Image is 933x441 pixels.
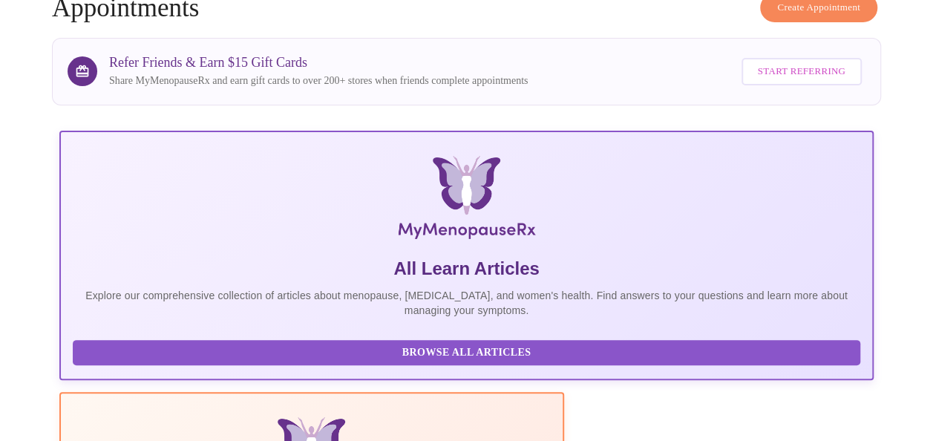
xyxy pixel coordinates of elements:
[73,340,860,366] button: Browse All Articles
[195,156,738,245] img: MyMenopauseRx Logo
[73,257,860,281] h5: All Learn Articles
[73,345,864,358] a: Browse All Articles
[742,58,862,85] button: Start Referring
[738,50,865,93] a: Start Referring
[109,73,528,88] p: Share MyMenopauseRx and earn gift cards to over 200+ stores when friends complete appointments
[73,288,860,318] p: Explore our comprehensive collection of articles about menopause, [MEDICAL_DATA], and women's hea...
[109,55,528,71] h3: Refer Friends & Earn $15 Gift Cards
[88,344,845,362] span: Browse All Articles
[758,63,845,80] span: Start Referring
